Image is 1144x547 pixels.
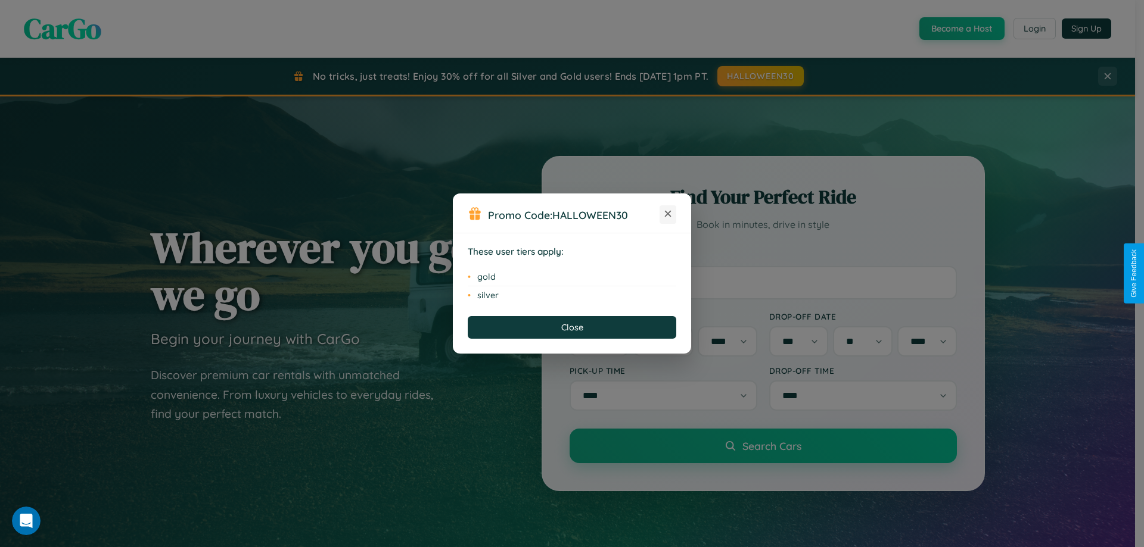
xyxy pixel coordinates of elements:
[468,268,676,286] li: gold
[488,208,660,221] h3: Promo Code:
[1130,249,1138,298] div: Give Feedback
[12,507,41,535] iframe: Intercom live chat
[468,286,676,304] li: silver
[468,246,564,257] strong: These user tiers apply:
[468,316,676,339] button: Close
[552,208,628,221] b: HALLOWEEN30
